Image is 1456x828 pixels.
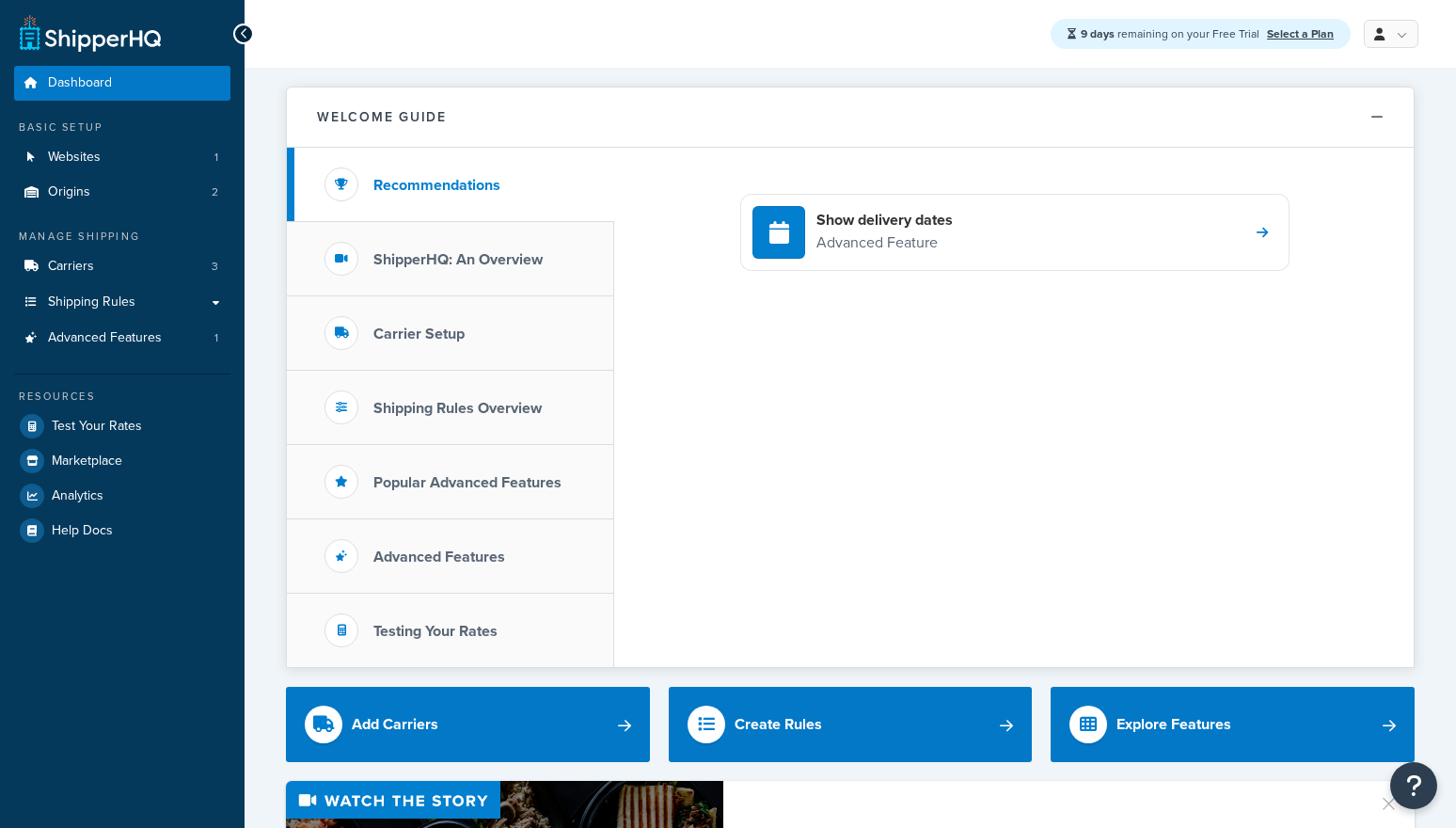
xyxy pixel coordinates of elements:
a: Test Your Rates [14,409,230,443]
h4: Show delivery dates [816,210,953,231]
div: Create Rules [735,711,822,738]
h3: Advanced Features [373,549,505,565]
li: Origins [14,175,230,210]
button: Welcome Guide [287,88,1414,148]
span: Shipping Rules [48,295,135,310]
a: Marketplace [14,444,230,478]
span: Carriers [48,259,94,275]
strong: 9 days [1081,25,1115,42]
a: Advanced Features1 [14,321,230,356]
a: Analytics [14,479,230,513]
span: Advanced Features [48,330,162,346]
span: 1 [214,150,218,166]
h3: Testing Your Rates [373,623,498,640]
div: Add Carriers [352,711,438,738]
a: Create Rules [669,687,1033,762]
span: Websites [48,150,101,166]
div: Explore Features [1116,711,1231,738]
span: Origins [48,184,90,200]
li: Carriers [14,249,230,284]
span: Dashboard [48,75,112,91]
div: Resources [14,389,230,405]
span: Marketplace [52,454,122,470]
a: Help Docs [14,514,230,548]
h2: Welcome Guide [317,110,447,124]
a: Select a Plan [1267,25,1334,42]
button: Open Resource Center [1390,762,1437,809]
h3: Recommendations [373,177,500,194]
h3: Carrier Setup [373,326,465,342]
span: 3 [212,259,218,275]
span: 1 [214,330,218,346]
a: Carriers3 [14,249,230,284]
a: Shipping Rules [14,285,230,320]
h3: Popular Advanced Features [373,474,562,491]
li: Advanced Features [14,321,230,356]
div: Manage Shipping [14,229,230,245]
a: Explore Features [1051,687,1415,762]
li: Websites [14,140,230,175]
a: Origins2 [14,175,230,210]
span: Analytics [52,488,103,504]
a: Add Carriers [286,687,650,762]
h3: ShipperHQ: An Overview [373,251,543,268]
span: 2 [212,184,218,200]
span: Help Docs [52,523,113,539]
div: Basic Setup [14,119,230,135]
a: Websites1 [14,140,230,175]
a: Dashboard [14,66,230,101]
span: Test Your Rates [52,419,142,435]
p: Advanced Feature [816,231,953,255]
h3: Shipping Rules Overview [373,400,542,417]
span: remaining on your Free Trial [1081,25,1262,42]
